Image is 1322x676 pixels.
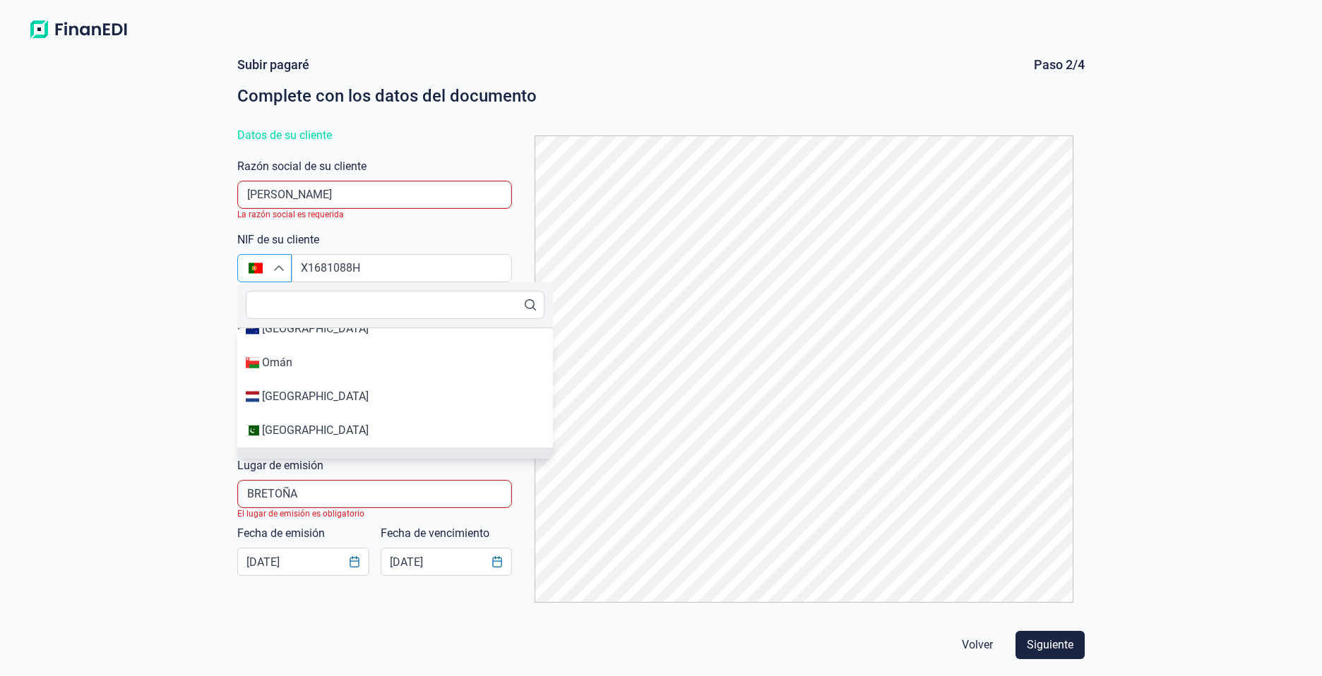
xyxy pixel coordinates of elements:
input: Busque una población [238,481,511,507]
li: Palestina [237,447,553,481]
div: Datos de su cliente [237,124,512,147]
label: NIF de su cliente [237,231,319,248]
div: Paso 2/4 [1034,56,1085,73]
img: PDF Viewer [535,135,1073,603]
button: Choose Date [484,549,511,574]
div: Subir pagaré [237,56,309,73]
img: NZ [246,322,259,335]
label: Razón social de su cliente [237,158,367,175]
div: [GEOGRAPHIC_DATA] [262,456,369,473]
div: Busque un NIF [273,255,291,282]
img: PT [249,261,262,274]
div: Omán [262,354,292,371]
div: [GEOGRAPHIC_DATA] [262,422,369,439]
img: PK [246,423,259,437]
img: NL [246,390,259,403]
img: Logo de aplicación [23,17,134,42]
button: Siguiente [1016,631,1085,659]
li: Omán [237,346,553,380]
input: 24/12/2024 [237,548,369,576]
button: Volver [951,631,1004,659]
div: Complete con los datos del documento [237,85,1085,107]
div: [GEOGRAPHIC_DATA] [262,320,369,337]
label: Fecha de emisión [237,525,325,542]
li: Nueva Zelanda [237,312,553,346]
input: Busque un librador [238,181,511,208]
input: Busque un NIF [292,254,512,282]
span: Volver [962,636,993,653]
input: 27/12/2030 [381,548,513,576]
li: Países Bajos [237,380,553,414]
div: El lugar de emisión es obligatorio [237,508,512,519]
img: OM [246,356,259,369]
img: PS [246,457,259,471]
button: Choose Date [341,549,368,574]
div: La razón social es requerida [237,209,512,220]
label: Lugar de emisión [237,457,323,474]
label: Fecha de vencimiento [381,525,489,542]
span: Siguiente [1027,636,1073,653]
div: [GEOGRAPHIC_DATA] [262,388,369,405]
li: Pakistán [237,414,553,447]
